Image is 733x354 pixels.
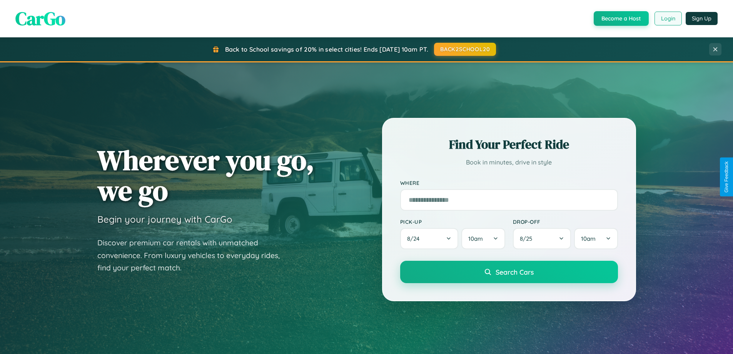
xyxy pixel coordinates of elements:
label: Drop-off [513,218,618,225]
h3: Begin your journey with CarGo [97,213,232,225]
button: Become a Host [594,11,649,26]
button: BACK2SCHOOL20 [434,43,496,56]
label: Where [400,180,618,186]
span: 8 / 25 [520,235,536,242]
button: 10am [461,228,505,249]
button: 8/25 [513,228,571,249]
button: Sign Up [686,12,718,25]
label: Pick-up [400,218,505,225]
span: CarGo [15,6,65,31]
span: Search Cars [496,268,534,276]
button: 8/24 [400,228,459,249]
h1: Wherever you go, we go [97,145,314,206]
h2: Find Your Perfect Ride [400,136,618,153]
span: 10am [468,235,483,242]
p: Book in minutes, drive in style [400,157,618,168]
div: Give Feedback [724,161,729,193]
span: 10am [581,235,596,242]
button: Search Cars [400,261,618,283]
p: Discover premium car rentals with unmatched convenience. From luxury vehicles to everyday rides, ... [97,237,290,274]
button: 10am [574,228,618,249]
span: Back to School savings of 20% in select cities! Ends [DATE] 10am PT. [225,45,428,53]
button: Login [655,12,682,25]
span: 8 / 24 [407,235,423,242]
